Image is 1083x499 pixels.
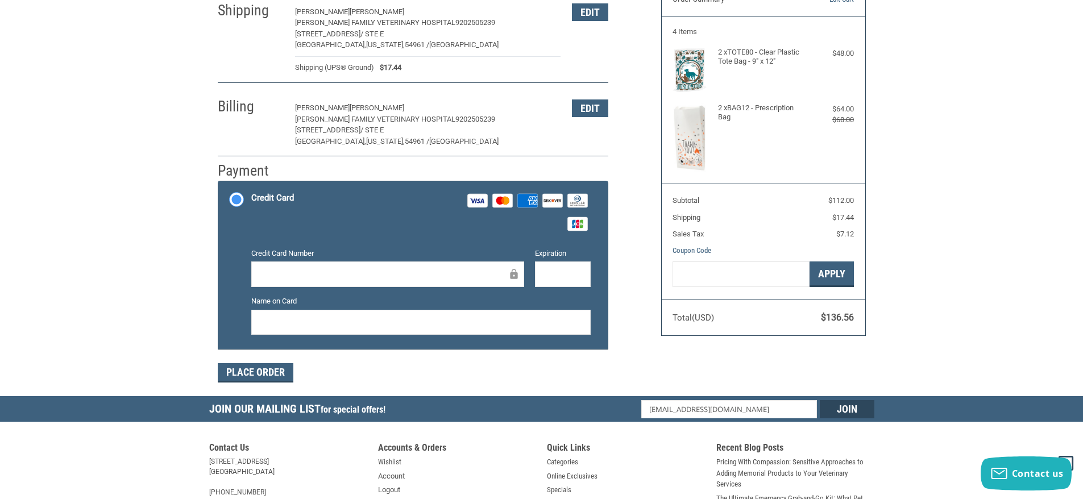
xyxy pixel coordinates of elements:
[295,62,374,73] span: Shipping (UPS® Ground)
[832,213,854,222] span: $17.44
[295,103,350,112] span: [PERSON_NAME]
[321,404,385,415] span: for special offers!
[716,442,874,456] h5: Recent Blog Posts
[374,62,401,73] span: $17.44
[378,484,400,496] a: Logout
[218,97,284,116] h2: Billing
[808,48,854,59] div: $48.00
[218,1,284,20] h2: Shipping
[378,456,401,468] a: Wishlist
[718,103,806,122] h4: 2 x BAG12 - Prescription Bag
[808,114,854,126] div: $68.00
[218,363,293,382] button: Place Order
[405,137,429,145] span: 54961 /
[455,18,495,27] span: 9202505239
[673,261,810,287] input: Gift Certificate or Coupon Code
[378,471,405,482] a: Account
[209,396,391,425] h5: Join Our Mailing List
[820,400,874,418] input: Join
[572,99,608,117] button: Edit
[836,230,854,238] span: $7.12
[808,103,854,115] div: $64.00
[821,312,854,323] span: $136.56
[251,296,591,307] label: Name on Card
[209,442,367,456] h5: Contact Us
[295,137,366,145] span: [GEOGRAPHIC_DATA],
[641,400,817,418] input: Email
[429,40,499,49] span: [GEOGRAPHIC_DATA]
[673,246,711,255] a: Coupon Code
[295,115,455,123] span: [PERSON_NAME] FAMILY VETERINARY HOSPITAL
[360,30,384,38] span: / STE E
[429,137,499,145] span: [GEOGRAPHIC_DATA]
[455,115,495,123] span: 9202505239
[716,456,874,490] a: Pricing With Compassion: Sensitive Approaches to Adding Memorial Products to Your Veterinary Serv...
[251,189,294,207] div: Credit Card
[1012,467,1064,480] span: Contact us
[547,456,578,468] a: Categories
[295,126,360,134] span: [STREET_ADDRESS]
[547,442,705,456] h5: Quick Links
[350,7,404,16] span: [PERSON_NAME]
[251,248,524,259] label: Credit Card Number
[295,40,366,49] span: [GEOGRAPHIC_DATA],
[981,456,1072,490] button: Contact us
[350,103,404,112] span: [PERSON_NAME]
[673,27,854,36] h3: 4 Items
[360,126,384,134] span: / STE E
[295,18,455,27] span: [PERSON_NAME] FAMILY VETERINARY HOSPITAL
[405,40,429,49] span: 54961 /
[378,442,536,456] h5: Accounts & Orders
[209,456,367,497] address: [STREET_ADDRESS] [GEOGRAPHIC_DATA] [PHONE_NUMBER]
[828,196,854,205] span: $112.00
[295,7,350,16] span: [PERSON_NAME]
[295,30,360,38] span: [STREET_ADDRESS]
[718,48,806,66] h4: 2 x TOTE80 - Clear Plastic Tote Bag - 9" x 12"
[547,471,597,482] a: Online Exclusives
[366,137,405,145] span: [US_STATE],
[673,196,699,205] span: Subtotal
[366,40,405,49] span: [US_STATE],
[673,213,700,222] span: Shipping
[673,313,714,323] span: Total (USD)
[547,484,571,496] a: Specials
[572,3,608,21] button: Edit
[673,230,704,238] span: Sales Tax
[535,248,591,259] label: Expiration
[810,261,854,287] button: Apply
[218,161,284,180] h2: Payment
